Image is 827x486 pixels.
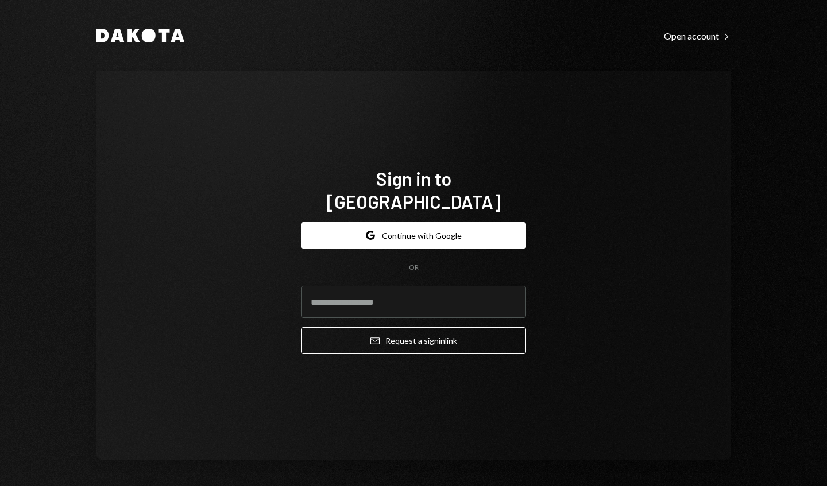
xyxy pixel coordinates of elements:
[664,29,731,42] a: Open account
[664,30,731,42] div: Open account
[301,167,526,213] h1: Sign in to [GEOGRAPHIC_DATA]
[301,327,526,354] button: Request a signinlink
[409,263,419,273] div: OR
[301,222,526,249] button: Continue with Google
